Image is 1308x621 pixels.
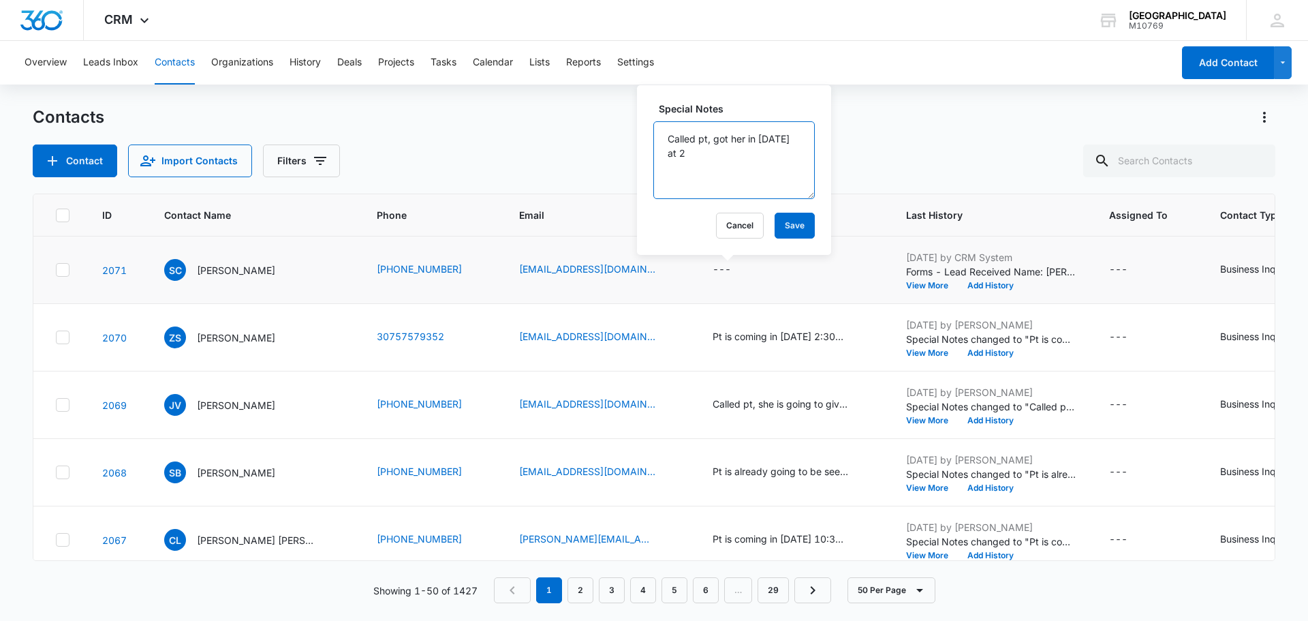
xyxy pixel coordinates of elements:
[519,532,680,548] div: Email - chris.keeter.vt@gmail.com - Select to Edit Field
[1220,397,1292,411] div: Business Inquiry
[25,41,67,85] button: Overview
[536,577,562,603] em: 1
[599,577,625,603] a: Page 3
[519,397,680,413] div: Email - villalobosjeidy3@gmail.com - Select to Edit Field
[906,250,1076,264] p: [DATE] by CRM System
[519,532,655,546] a: [PERSON_NAME][EMAIL_ADDRESS][PERSON_NAME][DOMAIN_NAME]
[1253,106,1275,128] button: Actions
[1220,329,1292,344] div: Business Inquiry
[906,399,1076,414] p: Special Notes changed to "Called pt, she is going to give us a call back."
[958,551,1023,560] button: Add History
[197,466,275,480] p: [PERSON_NAME]
[473,41,513,85] button: Calendar
[102,264,127,276] a: Navigate to contact details page for Savannah Chacon
[529,41,550,85] button: Lists
[1109,329,1127,346] div: ---
[164,208,324,222] span: Contact Name
[337,41,362,85] button: Deals
[630,577,656,603] a: Page 4
[1109,329,1152,346] div: Assigned To - - Select to Edit Field
[906,282,958,290] button: View More
[1220,262,1292,276] div: Business Inquiry
[197,533,320,547] p: [PERSON_NAME] [PERSON_NAME]
[1109,397,1152,413] div: Assigned To - - Select to Edit Field
[617,41,654,85] button: Settings
[693,577,719,603] a: Page 6
[377,397,462,411] a: [PHONE_NUMBER]
[906,453,1076,467] p: [DATE] by [PERSON_NAME]
[377,262,462,276] a: [PHONE_NUMBER]
[164,394,186,416] span: JV
[906,551,958,560] button: View More
[377,532,462,546] a: [PHONE_NUMBER]
[906,467,1076,481] p: Special Notes changed to "Pt is already going to be seen on [DATE]"
[713,397,849,411] div: Called pt, she is going to give us a call back.
[1220,464,1292,479] div: Business Inquiry
[1109,532,1127,548] div: ---
[102,399,127,411] a: Navigate to contact details page for Jeidy Villalobos
[1220,208,1297,222] span: Contact Type
[906,534,1076,549] p: Special Notes changed to "Pt is coming in [DATE] 10:30am with Britany"
[567,577,593,603] a: Page 2
[102,332,127,344] a: Navigate to contact details page for Zachery Stockton
[713,397,873,413] div: Special Notes - Called pt, she is going to give us a call back. - Select to Edit Field
[1109,464,1127,481] div: ---
[197,263,275,277] p: [PERSON_NAME]
[519,329,655,344] a: [EMAIL_ADDRESS][DOMAIN_NAME]
[1109,532,1152,548] div: Assigned To - - Select to Edit Field
[1129,10,1226,21] div: account name
[494,577,831,603] nav: Pagination
[758,577,789,603] a: Page 29
[1109,208,1168,222] span: Assigned To
[713,532,873,548] div: Special Notes - Pt is coming in 10/14/2025 at 10:30am with Britany - Select to Edit Field
[164,529,344,551] div: Contact Name - Christopher Lewis Keeter - Select to Edit Field
[906,332,1076,346] p: Special Notes changed to "Pt is coming in [DATE] 2:30pm"
[519,262,655,276] a: [EMAIL_ADDRESS][DOMAIN_NAME]
[958,282,1023,290] button: Add History
[1109,464,1152,481] div: Assigned To - - Select to Edit Field
[377,262,486,278] div: Phone - (307) 757-7146 - Select to Edit Field
[377,329,469,346] div: Phone - 30757579352 - Select to Edit Field
[519,262,680,278] div: Email - savannahrosechacon@gmail.com - Select to Edit Field
[713,464,873,481] div: Special Notes - Pt is already going to be seen on 10/15/2025 - Select to Edit Field
[1109,397,1127,413] div: ---
[958,484,1023,492] button: Add History
[164,327,300,348] div: Contact Name - Zachery Stockton - Select to Edit Field
[519,397,655,411] a: [EMAIL_ADDRESS][DOMAIN_NAME]
[653,121,815,199] textarea: Called pt, got her in [DATE] at 2
[102,534,127,546] a: Navigate to contact details page for Christopher Lewis Keeter
[164,259,186,281] span: SC
[661,577,687,603] a: Page 5
[1083,145,1275,177] input: Search Contacts
[377,532,486,548] div: Phone - (843) 261-3792 - Select to Edit Field
[713,532,849,546] div: Pt is coming in [DATE] 10:30am with [DEMOGRAPHIC_DATA]
[519,464,655,479] a: [EMAIL_ADDRESS][DOMAIN_NAME]
[906,264,1076,279] p: Forms - Lead Received Name: [PERSON_NAME] Email: [EMAIL_ADDRESS][DOMAIN_NAME] Phone: [PHONE_NUMBE...
[566,41,601,85] button: Reports
[519,329,680,346] div: Email - Grahamcracker3173@gmail.com - Select to Edit Field
[659,102,820,116] label: Special Notes
[378,41,414,85] button: Projects
[713,464,849,479] div: Pt is already going to be seen on [DATE]
[1109,262,1152,278] div: Assigned To - - Select to Edit Field
[377,397,486,413] div: Phone - (970) 571-4503 - Select to Edit Field
[164,394,300,416] div: Contact Name - Jeidy Villalobos - Select to Edit Field
[211,41,273,85] button: Organizations
[519,208,660,222] span: Email
[377,329,444,344] a: 30757579352
[164,461,300,483] div: Contact Name - Samantha Barrow - Select to Edit Field
[83,41,138,85] button: Leads Inbox
[290,41,321,85] button: History
[102,208,112,222] span: ID
[431,41,456,85] button: Tasks
[906,385,1076,399] p: [DATE] by [PERSON_NAME]
[906,520,1076,534] p: [DATE] by [PERSON_NAME]
[906,208,1057,222] span: Last History
[104,12,133,27] span: CRM
[155,41,195,85] button: Contacts
[906,484,958,492] button: View More
[1129,21,1226,31] div: account id
[128,145,252,177] button: Import Contacts
[794,577,831,603] a: Next Page
[906,318,1076,332] p: [DATE] by [PERSON_NAME]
